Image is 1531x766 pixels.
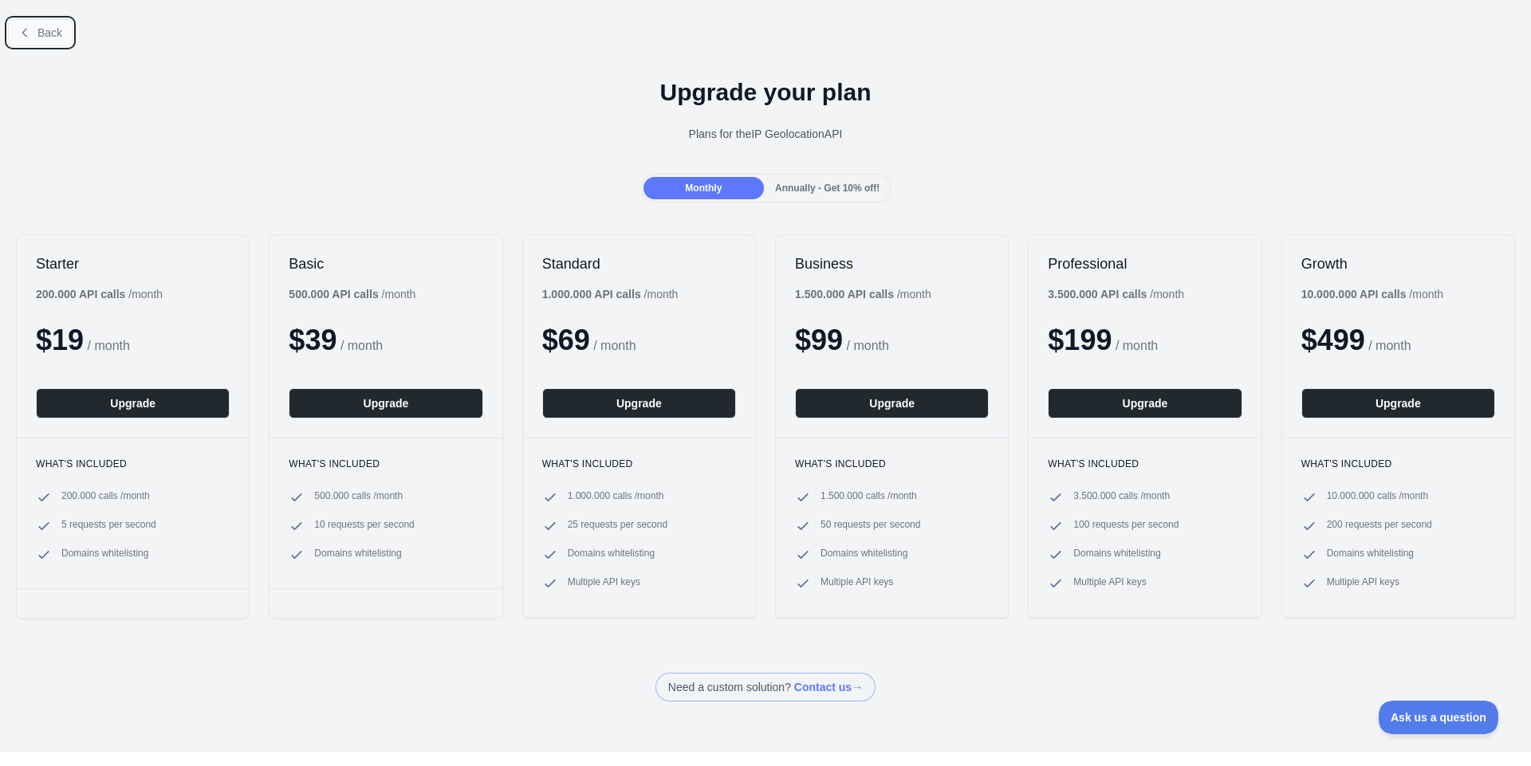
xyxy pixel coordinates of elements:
b: 1.000.000 API calls [542,288,641,301]
span: $ 199 [1048,324,1112,356]
h2: Standard [542,254,736,273]
iframe: Toggle Customer Support [1379,701,1499,734]
b: 1.500.000 API calls [795,288,894,301]
h2: Business [795,254,989,273]
b: 3.500.000 API calls [1048,288,1147,301]
div: / month [542,286,679,302]
span: $ 99 [795,324,843,356]
div: / month [1048,286,1184,302]
h2: Professional [1048,254,1242,273]
div: / month [795,286,931,302]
